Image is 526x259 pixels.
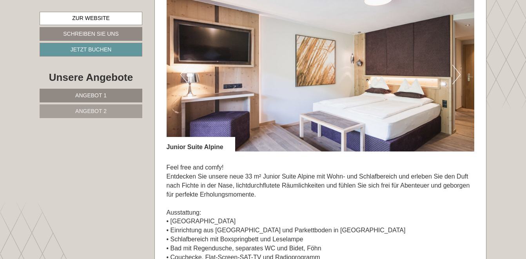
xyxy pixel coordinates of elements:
button: Next [452,65,461,84]
button: Previous [180,65,189,84]
a: Jetzt buchen [40,43,142,57]
span: Angebot 1 [75,92,107,98]
span: Angebot 2 [75,108,107,114]
a: Schreiben Sie uns [40,27,142,41]
div: Junior Suite Alpine [167,137,235,152]
a: Zur Website [40,12,142,25]
div: Unsere Angebote [40,70,142,85]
